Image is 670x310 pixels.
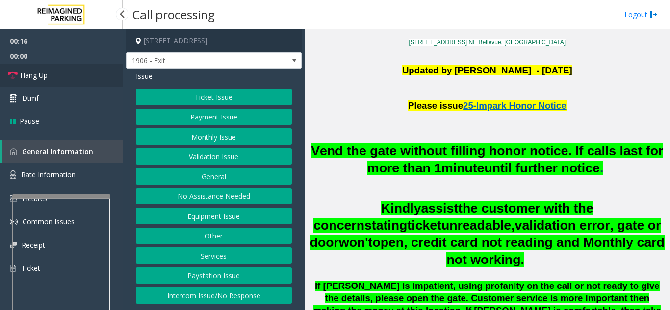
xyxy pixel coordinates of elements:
span: open, credit card not reading and Monthly card not working. [372,235,664,267]
button: Other [136,228,292,244]
img: 'icon' [10,195,17,202]
span: ticket [407,218,441,233]
b: Updated by [PERSON_NAME] - [DATE] [402,65,572,75]
span: stating [364,218,407,233]
span: Kindly [381,201,421,215]
a: Logout [624,9,658,20]
img: 'icon' [10,264,16,273]
span: Please issue [408,100,463,111]
span: Vend the gate without filling honor notice. If calls last for more than 1 [311,143,663,175]
button: Paystation Issue [136,267,292,284]
button: Intercom Issue/No Response [136,287,292,304]
span: won't [339,235,373,250]
span: assist [421,201,459,215]
img: logout [650,9,658,20]
button: Ticket Issue [136,89,292,105]
span: 1906 - Exit [127,53,266,69]
button: Services [136,247,292,264]
span: minute [441,161,484,175]
button: Payment Issue [136,109,292,125]
span: General Information [22,147,93,156]
span: Pictures [22,194,48,203]
span: validation error, gate or door [310,218,661,250]
span: . [600,161,603,175]
img: 'icon' [10,218,18,226]
button: Equipment Issue [136,208,292,224]
span: until further notice [484,161,599,175]
img: 'icon' [10,170,16,179]
span: the customer with the concern [313,201,593,233]
a: 25-Impark Honor Notice [463,95,566,112]
h3: Call processing [128,2,220,26]
button: No Assistance Needed [136,188,292,205]
a: [STREET_ADDRESS] NE Bellevue, [GEOGRAPHIC_DATA] [409,39,566,46]
span: unreadable, [441,218,515,233]
button: Monthly Issue [136,128,292,145]
img: 'icon' [10,148,17,155]
button: General [136,168,292,185]
a: General Information [2,140,123,163]
span: Pause [20,116,39,126]
button: Validation Issue [136,148,292,165]
img: 'icon' [10,242,17,248]
span: Rate Information [21,170,76,179]
h4: [STREET_ADDRESS] [126,29,302,52]
span: Issue [136,71,153,81]
span: Dtmf [22,93,39,103]
span: 25-Impark Honor Notice [463,100,566,111]
span: Hang Up [20,70,48,80]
